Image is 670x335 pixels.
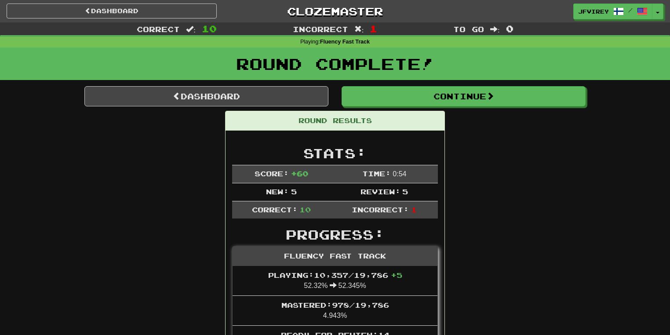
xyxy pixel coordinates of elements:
[293,25,348,33] span: Incorrect
[453,25,484,33] span: To go
[233,266,437,296] li: 52.32% 52.345%
[490,25,500,33] span: :
[232,227,438,242] h2: Progress:
[573,4,652,19] a: jfvirey /
[402,187,408,196] span: 5
[628,7,633,13] span: /
[320,39,370,45] strong: Fluency Fast Track
[233,295,437,326] li: 4.943%
[291,187,297,196] span: 5
[360,187,401,196] span: Review:
[230,4,440,19] a: Clozemaster
[226,111,444,131] div: Round Results
[506,23,513,34] span: 0
[578,7,609,15] span: jfvirey
[202,23,217,34] span: 10
[411,205,417,214] span: 1
[281,301,389,309] span: Mastered: 978 / 19,786
[255,169,289,178] span: Score:
[232,146,438,160] h2: Stats:
[233,247,437,266] div: Fluency Fast Track
[370,23,377,34] span: 1
[84,86,328,106] a: Dashboard
[299,205,311,214] span: 10
[393,170,406,178] span: 0 : 54
[252,205,298,214] span: Correct:
[266,187,289,196] span: New:
[391,271,402,279] span: + 5
[268,271,402,279] span: Playing: 10,357 / 19,786
[7,4,217,18] a: Dashboard
[186,25,196,33] span: :
[291,169,308,178] span: + 60
[342,86,586,106] button: Continue
[352,205,409,214] span: Incorrect:
[354,25,364,33] span: :
[137,25,180,33] span: Correct
[3,55,667,73] h1: Round Complete!
[362,169,391,178] span: Time:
